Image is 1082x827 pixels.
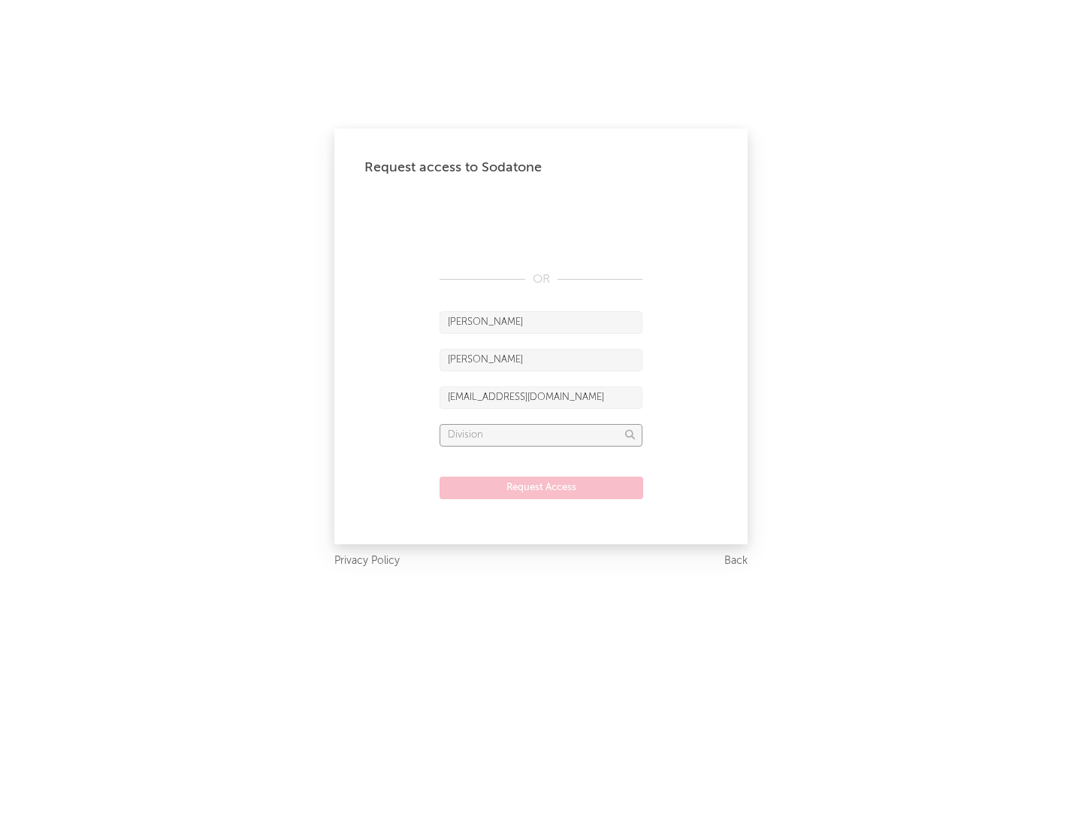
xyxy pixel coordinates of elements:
input: First Name [440,311,642,334]
button: Request Access [440,477,643,499]
input: Email [440,386,642,409]
input: Last Name [440,349,642,371]
input: Division [440,424,642,447]
div: Request access to Sodatone [364,159,718,177]
a: Back [724,552,748,571]
div: OR [440,271,642,289]
a: Privacy Policy [334,552,400,571]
